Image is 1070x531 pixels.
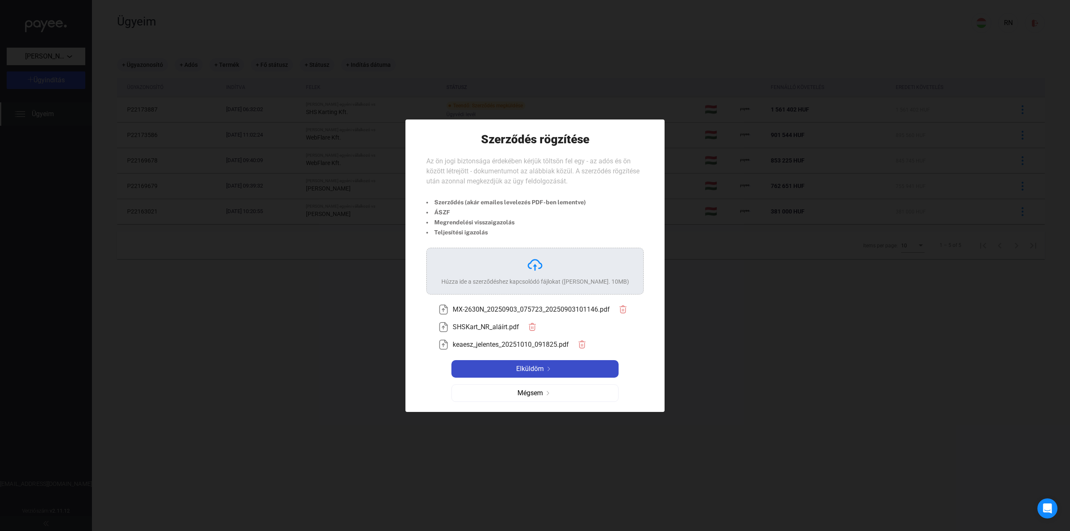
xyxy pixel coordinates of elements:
span: SHSKart_NR_aláírt.pdf [453,322,519,332]
h1: Szerződés rögzítése [481,132,589,147]
div: Húzza ide a szerződéshez kapcsolódó fájlokat ([PERSON_NAME]. 10MB) [441,277,629,286]
li: Megrendelési visszaigazolás [426,217,586,227]
span: keaesz_jelentes_20251010_091825.pdf [453,340,569,350]
img: upload-cloud [527,257,543,273]
li: Szerződés (akár emailes levelezés PDF-ben lementve) [426,197,586,207]
div: Open Intercom Messenger [1037,498,1057,518]
button: trash-red [523,318,541,336]
button: Elküldömarrow-right-white [451,360,619,378]
img: upload-paper [438,340,448,350]
button: trash-red [573,336,591,353]
img: trash-red [528,323,537,331]
img: upload-paper [438,322,448,332]
span: Mégsem [517,388,543,398]
button: trash-red [614,301,632,318]
span: Elküldöm [516,364,544,374]
li: ÁSZF [426,207,586,217]
img: trash-red [578,340,586,349]
img: trash-red [619,305,627,314]
img: arrow-right-white [544,367,554,371]
span: MX-2630N_20250903_075723_20250903101146.pdf [453,305,610,315]
img: upload-paper [438,305,448,315]
button: Mégsemarrow-right-grey [451,384,619,402]
li: Teljesítési igazolás [426,227,586,237]
img: arrow-right-grey [543,391,553,395]
span: Az ön jogi biztonsága érdekében kérjük töltsön fel egy - az adós és ön között létrejött - dokumen... [426,157,639,185]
